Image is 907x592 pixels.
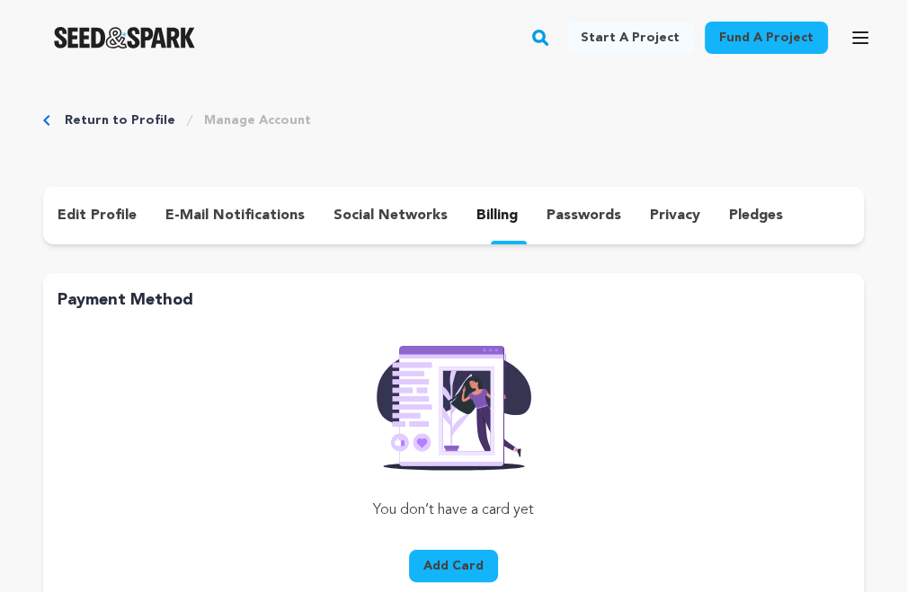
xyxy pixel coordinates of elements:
[636,201,715,230] button: privacy
[650,205,700,226] p: privacy
[476,205,518,226] p: billing
[204,111,311,129] a: Manage Account
[58,205,137,226] p: edit profile
[319,201,462,230] button: social networks
[65,111,175,129] a: Return to Profile
[165,205,305,226] p: e-mail notifications
[362,334,546,471] img: Seed&Spark Rafiki Image
[715,201,797,230] button: pledges
[729,205,783,226] p: pledges
[532,201,636,230] button: passwords
[151,201,319,230] button: e-mail notifications
[43,111,864,129] div: Breadcrumb
[705,22,828,54] a: Fund a project
[54,27,195,49] a: Seed&Spark Homepage
[54,27,195,49] img: Seed&Spark Logo Dark Mode
[462,201,532,230] button: billing
[333,205,448,226] p: social networks
[409,550,498,582] button: Add Card
[566,22,694,54] a: Start a project
[255,499,652,521] p: You don’t have a card yet
[547,205,621,226] p: passwords
[43,201,151,230] button: edit profile
[58,287,849,313] h2: Payment Method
